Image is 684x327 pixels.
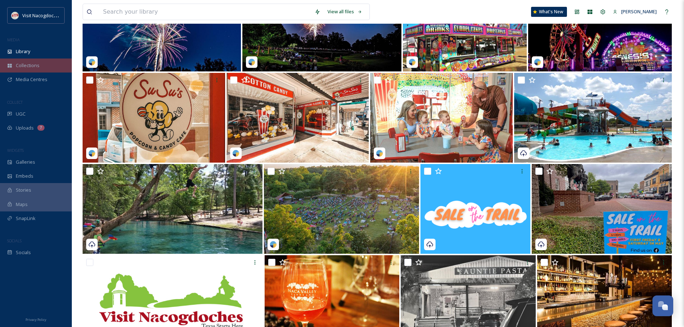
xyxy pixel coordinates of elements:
[37,125,45,131] div: 7
[83,164,262,254] img: tonkawa Springs.jpg
[531,7,567,17] a: What's New
[16,173,33,179] span: Embeds
[11,12,19,19] img: images%20%281%29.jpeg
[16,249,31,256] span: Socials
[16,48,30,55] span: Library
[621,8,657,15] span: [PERSON_NAME]
[83,73,225,163] img: visitnac-17956365011282643.jpg
[16,187,31,193] span: Stories
[264,164,419,254] img: visitnac-17914143971737359.jpg
[99,4,311,20] input: Search your library
[227,73,369,163] img: visitnac-17947135082388243.jpg
[7,37,20,42] span: MEDIA
[7,99,23,105] span: COLLECT
[534,59,541,66] img: snapsea-logo.png
[7,238,22,243] span: SOCIALS
[16,125,34,131] span: Uploads
[16,201,28,208] span: Maps
[652,295,673,316] button: Open Chat
[609,5,660,19] a: [PERSON_NAME]
[25,315,46,323] a: Privacy Policy
[420,164,530,254] img: 2023 SOT Header (1000 × 1000 px) (1).png
[324,5,366,19] a: View all files
[514,73,672,163] img: sp.jpg
[22,12,62,19] span: Visit Nacogdoches
[409,59,416,66] img: snapsea-logo.png
[270,241,277,248] img: snapsea-logo.png
[370,73,513,163] img: visitnac-1820212.jpg
[7,148,24,153] span: WIDGETS
[16,159,35,165] span: Galleries
[532,164,672,254] img: Sale on the Trail (2).jpg
[16,76,47,83] span: Media Centres
[248,59,255,66] img: snapsea-logo.png
[232,150,239,157] img: snapsea-logo.png
[16,62,39,69] span: Collections
[25,317,46,322] span: Privacy Policy
[16,215,36,222] span: SnapLink
[376,150,383,157] img: snapsea-logo.png
[88,59,96,66] img: snapsea-logo.png
[88,150,96,157] img: snapsea-logo.png
[16,111,25,117] span: UGC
